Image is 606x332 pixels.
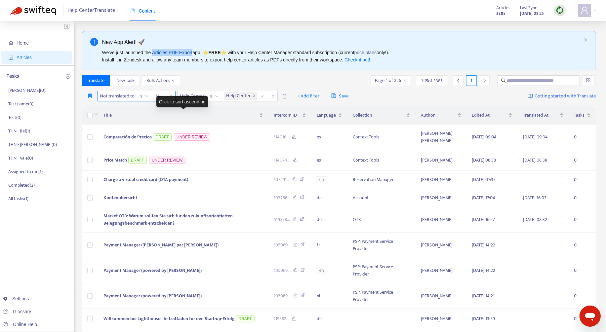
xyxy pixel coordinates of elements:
div: New App Alert! 🚀 [102,38,582,46]
span: DRAFT [153,133,172,141]
span: [DATE] 14:21 [472,292,495,300]
td: [PERSON_NAME] [416,171,466,189]
strong: 3385 [497,10,506,17]
td: de [311,189,347,207]
p: THN - Vale ( 0 ) [8,155,33,162]
p: THN - [PERSON_NAME] ( 0 ) [8,141,57,148]
a: Glossary [3,309,31,314]
th: Intercom ID [268,106,311,125]
a: price plans [354,50,377,55]
span: Edited At [472,112,507,119]
span: 105069 ... [274,292,291,300]
p: Completed ( 2 ) [8,182,35,189]
div: Click to sort ascending [156,96,208,107]
span: Articles [497,4,510,12]
span: Price Match [103,156,127,164]
span: [DATE] 08:38 [523,156,547,164]
p: Test name ( 0 ) [8,100,33,107]
span: en [317,176,326,183]
span: home [9,41,13,45]
span: user [581,6,588,14]
span: Title [103,112,258,119]
th: Tasks [569,106,596,125]
a: Articles PDF Export [152,50,192,55]
span: Comparación de Precios [103,133,152,141]
span: Save [331,92,349,100]
span: close [167,92,175,100]
td: 0 [569,171,596,189]
span: en [317,267,326,274]
span: Tasks [574,112,586,119]
span: [DATE] 16:07 [523,194,546,202]
td: [PERSON_NAME] [416,283,466,309]
td: 0 [569,258,596,283]
img: sync.dc5367851b00ba804db3.png [556,6,564,15]
button: Translate [82,75,110,86]
span: delete [282,94,287,99]
td: es [311,150,347,171]
td: 0 [569,125,596,150]
span: Translate [87,77,105,84]
span: Bulk Actions [146,77,175,84]
span: 1 - 15 of 3385 [421,77,443,84]
span: Language [317,112,337,119]
span: info-circle [90,38,98,46]
td: Context Tools [347,150,416,171]
span: DRAFT [128,157,147,164]
span: [DATE] 09:04 [472,133,497,141]
button: saveSave [326,91,354,101]
span: [DATE] 08:38 [472,156,496,164]
td: 0 [569,189,596,207]
td: 0 [569,207,596,233]
td: [PERSON_NAME] [416,309,466,330]
span: is [140,91,149,101]
span: Intercom ID [274,112,301,119]
th: Collection [347,106,416,125]
span: 105069 ... [274,241,291,249]
span: [DATE] 14:22 [472,241,496,249]
div: We've just launched the app, ⭐ ⭐️ with your Help Center Manager standard subscription (current on... [102,49,582,63]
span: Getting started with Translate [535,92,596,100]
span: Willkommen bei Lighthouse: Ihr Leitfaden für den Start-up-Erfolg [103,315,235,322]
p: THN - Bel ( 1 ) [8,128,30,134]
a: Check it out! [344,57,370,62]
td: fr [311,233,347,258]
td: [PERSON_NAME] [416,150,466,171]
p: All tasks ( 1 ) [8,195,28,202]
div: 1 [466,75,477,86]
td: [PERSON_NAME] [416,258,466,283]
span: [DATE] 17:04 [472,194,496,202]
span: account-book [9,55,13,60]
span: 107291 ... [274,176,290,183]
span: UNDER REVIEW [174,133,210,141]
span: Content [130,8,155,14]
button: close [584,38,588,42]
span: book [130,9,135,13]
p: Test ( 0 ) [8,114,21,121]
span: 107756 ... [274,194,290,202]
span: Collection [353,112,405,119]
span: search [501,78,506,83]
td: 0 [569,283,596,309]
span: + Add filter [297,92,320,100]
span: close [253,94,256,98]
img: Swifteq [10,6,56,15]
td: [PERSON_NAME] [416,233,466,258]
p: Tasks [7,72,19,80]
td: Context Tools [347,125,416,150]
span: save [331,93,336,98]
td: PSP: Payment Service Provider [347,283,416,309]
span: [DATE] 07:37 [472,176,496,183]
strong: [DATE] 08:25 [520,10,544,17]
span: 119582 ... [274,315,289,322]
span: Kontenübersicht [103,194,137,202]
span: Help Center : [178,91,207,101]
span: Articles [17,55,32,60]
span: [DATE] 13:59 [472,315,495,322]
td: [PERSON_NAME] [416,207,466,233]
span: Market OTB: Warum sollten Sie sich für den zukunftsorientierten Belegungsbenchmark entscheiden? [103,212,233,227]
td: OTB [347,207,416,233]
span: down [172,79,175,82]
span: Translated At [523,112,558,119]
span: 114018 ... [274,133,289,141]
